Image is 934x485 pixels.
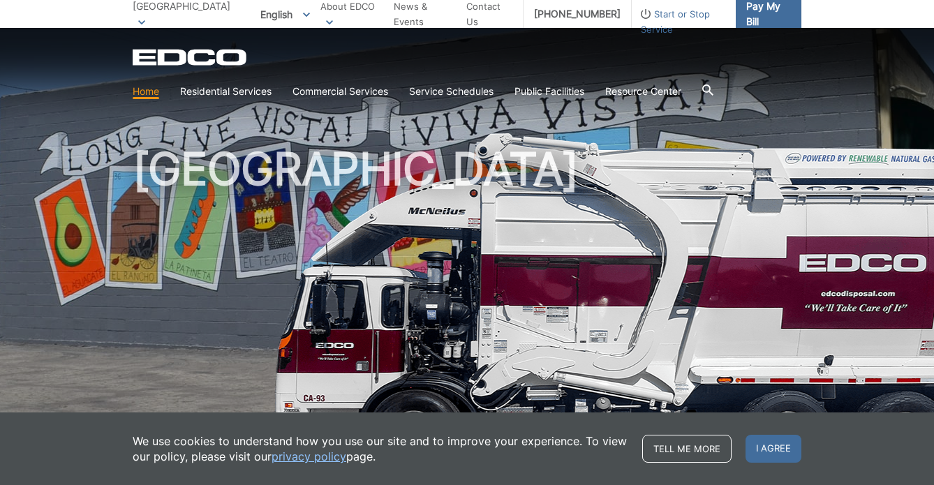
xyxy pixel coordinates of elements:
[409,84,494,99] a: Service Schedules
[133,84,159,99] a: Home
[133,49,249,66] a: EDCD logo. Return to the homepage.
[133,147,801,453] h1: [GEOGRAPHIC_DATA]
[133,433,628,464] p: We use cookies to understand how you use our site and to improve your experience. To view our pol...
[180,84,272,99] a: Residential Services
[605,84,681,99] a: Resource Center
[642,435,732,463] a: Tell me more
[292,84,388,99] a: Commercial Services
[514,84,584,99] a: Public Facilities
[272,449,346,464] a: privacy policy
[250,3,320,26] span: English
[746,435,801,463] span: I agree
